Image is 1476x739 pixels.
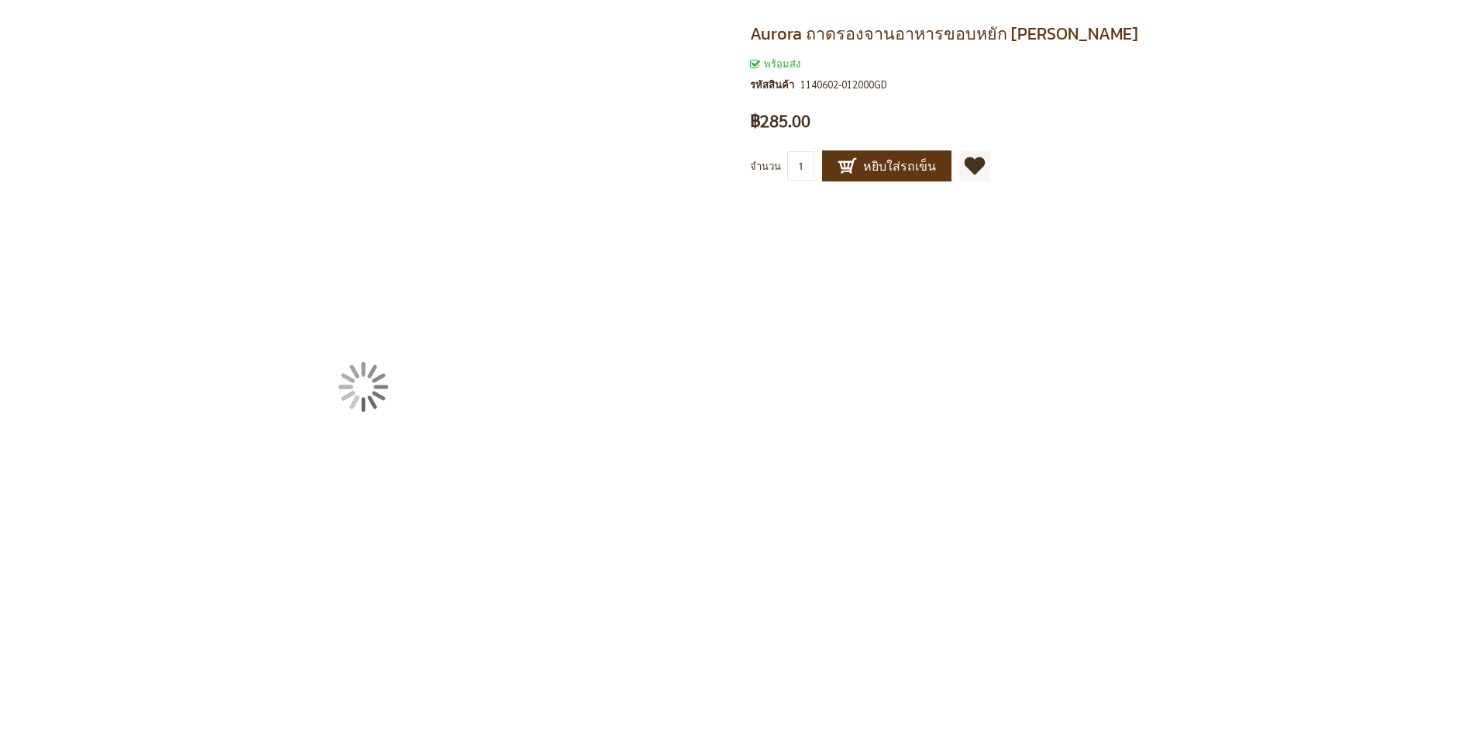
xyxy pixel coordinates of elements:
[959,150,990,181] a: เพิ่มไปยังรายการโปรด
[750,112,810,129] span: ฿285.00
[822,150,951,181] button: หยิบใส่รถเข็น
[750,159,781,172] span: จำนวน
[750,57,800,70] span: พร้อมส่ง
[750,76,800,93] strong: รหัสสินค้า
[838,157,936,175] span: หยิบใส่รถเข็น
[339,362,388,412] img: กำลังโหลด...
[800,76,887,93] div: 1140602-012000GD
[750,21,1138,47] span: Aurora ถาดรองจานอาหารขอบหยัก [PERSON_NAME]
